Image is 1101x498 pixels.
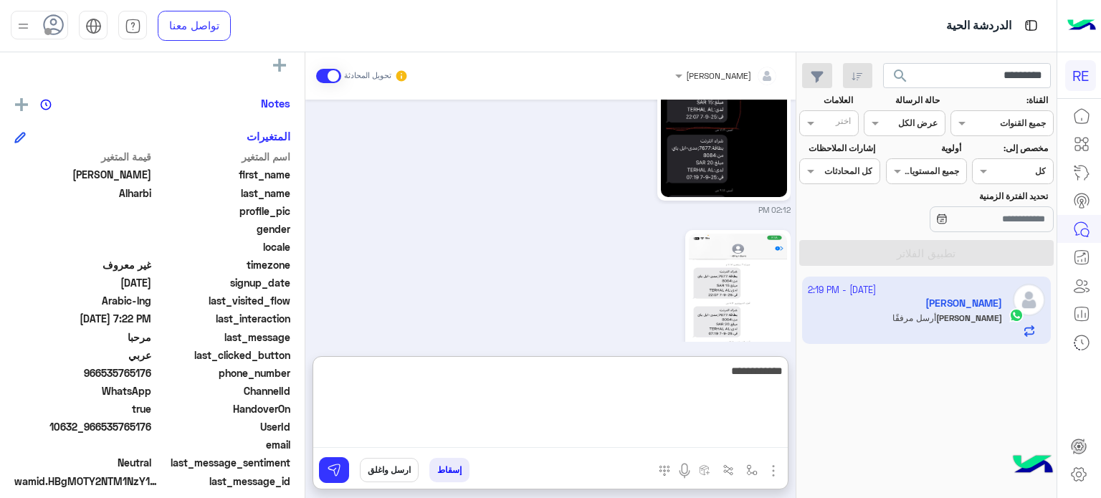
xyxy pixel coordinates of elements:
[261,97,290,110] h6: Notes
[154,401,291,416] span: HandoverOn
[699,464,710,476] img: create order
[686,70,751,81] span: [PERSON_NAME]
[758,204,791,216] small: 02:12 PM
[158,11,231,41] a: تواصل معنا
[429,458,470,482] button: إسقاط
[799,240,1054,266] button: تطبيق الفلاتر
[14,474,158,489] span: wamid.HBgMOTY2NTM1NzY1MTc2FQIAEhgUM0EzNjM2QUZCQzdGQ0U3Rjc3REQA
[661,23,787,197] img: 4130724613867618.jpg
[689,234,787,408] img: 1489177642273909.jpg
[154,239,291,254] span: locale
[887,190,1048,203] label: تحديد الفترة الزمنية
[85,18,102,34] img: tab
[723,464,734,476] img: Trigger scenario
[125,18,141,34] img: tab
[887,142,961,155] label: أولوية
[765,462,782,479] img: send attachment
[154,437,291,452] span: email
[14,383,151,398] span: 2
[14,455,151,470] span: 0
[40,99,52,110] img: notes
[14,348,151,363] span: عربي
[327,463,341,477] img: send message
[154,419,291,434] span: UserId
[154,455,291,470] span: last_message_sentiment
[676,462,693,479] img: send voice note
[14,311,151,326] span: 2025-09-17T16:22:05.675Z
[14,257,151,272] span: غير معروف
[717,458,740,482] button: Trigger scenario
[1067,11,1096,41] img: Logo
[14,239,151,254] span: null
[14,293,151,308] span: Arabic-lng
[1022,16,1040,34] img: tab
[746,464,758,476] img: select flow
[1065,60,1096,91] div: RE
[154,221,291,236] span: gender
[360,458,419,482] button: ارسل واغلق
[14,419,151,434] span: 10632_966535765176
[154,186,291,201] span: last_name
[14,437,151,452] span: null
[974,142,1048,155] label: مخصص إلى:
[154,330,291,345] span: last_message
[14,221,151,236] span: null
[801,94,853,107] label: العلامات
[154,293,291,308] span: last_visited_flow
[154,275,291,290] span: signup_date
[892,67,909,85] span: search
[953,94,1049,107] label: القناة:
[15,98,28,111] img: add
[14,149,151,164] span: قيمة المتغير
[693,458,717,482] button: create order
[154,348,291,363] span: last_clicked_button
[14,186,151,201] span: Alharbi
[344,70,391,82] small: تحويل المحادثة
[154,311,291,326] span: last_interaction
[154,149,291,164] span: اسم المتغير
[801,142,874,155] label: إشارات الملاحظات
[14,167,151,182] span: Ali
[161,474,290,489] span: last_message_id
[14,330,151,345] span: مرحبا
[946,16,1011,36] p: الدردشة الحية
[659,465,670,477] img: make a call
[1008,441,1058,491] img: hulul-logo.png
[836,115,853,131] div: اختر
[866,94,940,107] label: حالة الرسالة
[740,458,764,482] button: select flow
[154,257,291,272] span: timezone
[14,401,151,416] span: true
[14,365,151,380] span: 966535765176
[154,167,291,182] span: first_name
[14,17,32,35] img: profile
[154,365,291,380] span: phone_number
[154,203,291,219] span: profile_pic
[14,275,151,290] span: 2024-04-17T08:39:48.87Z
[883,63,918,94] button: search
[154,383,291,398] span: ChannelId
[118,11,147,41] a: tab
[247,130,290,143] h6: المتغيرات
